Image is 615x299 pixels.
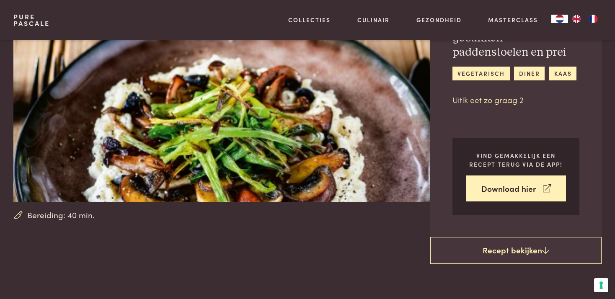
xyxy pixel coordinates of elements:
[488,15,538,24] a: Masterclass
[466,175,566,202] a: Download hier
[551,15,602,23] aside: Language selected: Nederlands
[585,15,602,23] a: FR
[568,15,585,23] a: EN
[594,278,608,292] button: Uw voorkeuren voor toestemming voor trackingtechnologieën
[551,15,568,23] a: NL
[27,209,95,221] span: Bereiding: 40 min.
[551,15,568,23] div: Language
[416,15,462,24] a: Gezondheid
[288,15,331,24] a: Collecties
[452,67,509,80] a: vegetarisch
[514,67,545,80] a: diner
[430,237,602,264] a: Recept bekijken
[357,15,390,24] a: Culinair
[568,15,602,23] ul: Language list
[466,151,566,168] p: Vind gemakkelijk een recept terug via de app!
[549,67,576,80] a: kaas
[462,94,524,105] a: Ik eet zo graag 2
[13,13,50,27] a: PurePascale
[452,94,579,106] p: Uit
